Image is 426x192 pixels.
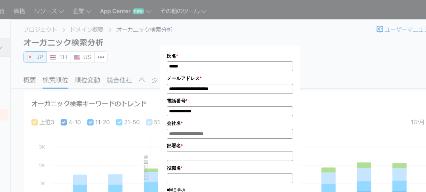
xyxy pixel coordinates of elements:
[167,119,293,127] label: 会社名
[167,52,293,60] label: 氏名
[167,164,293,172] label: 役職名
[167,142,293,149] label: 部署名
[167,75,293,82] label: メールアドレス
[167,97,293,105] label: 電話番号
